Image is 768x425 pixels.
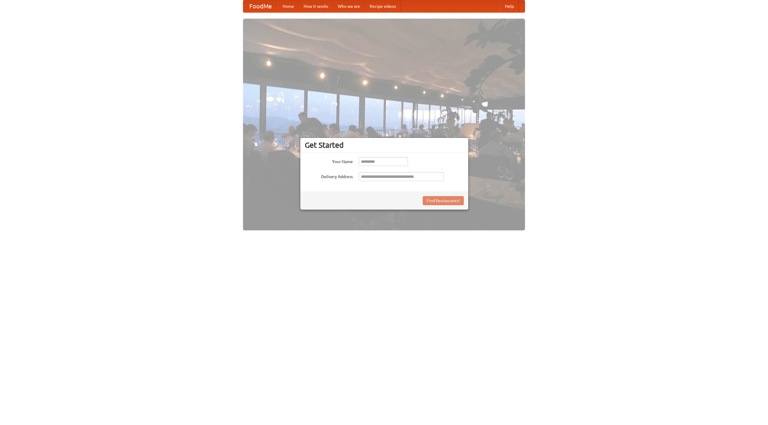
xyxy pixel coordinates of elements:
a: FoodMe [243,0,278,12]
label: Delivery Address [305,172,353,180]
h3: Get Started [305,141,464,150]
a: Who we are [333,0,365,12]
label: Your Name [305,157,353,165]
a: Help [500,0,519,12]
a: How it works [299,0,333,12]
a: Recipe videos [365,0,401,12]
button: Find Restaurants! [423,196,464,205]
a: Home [278,0,299,12]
